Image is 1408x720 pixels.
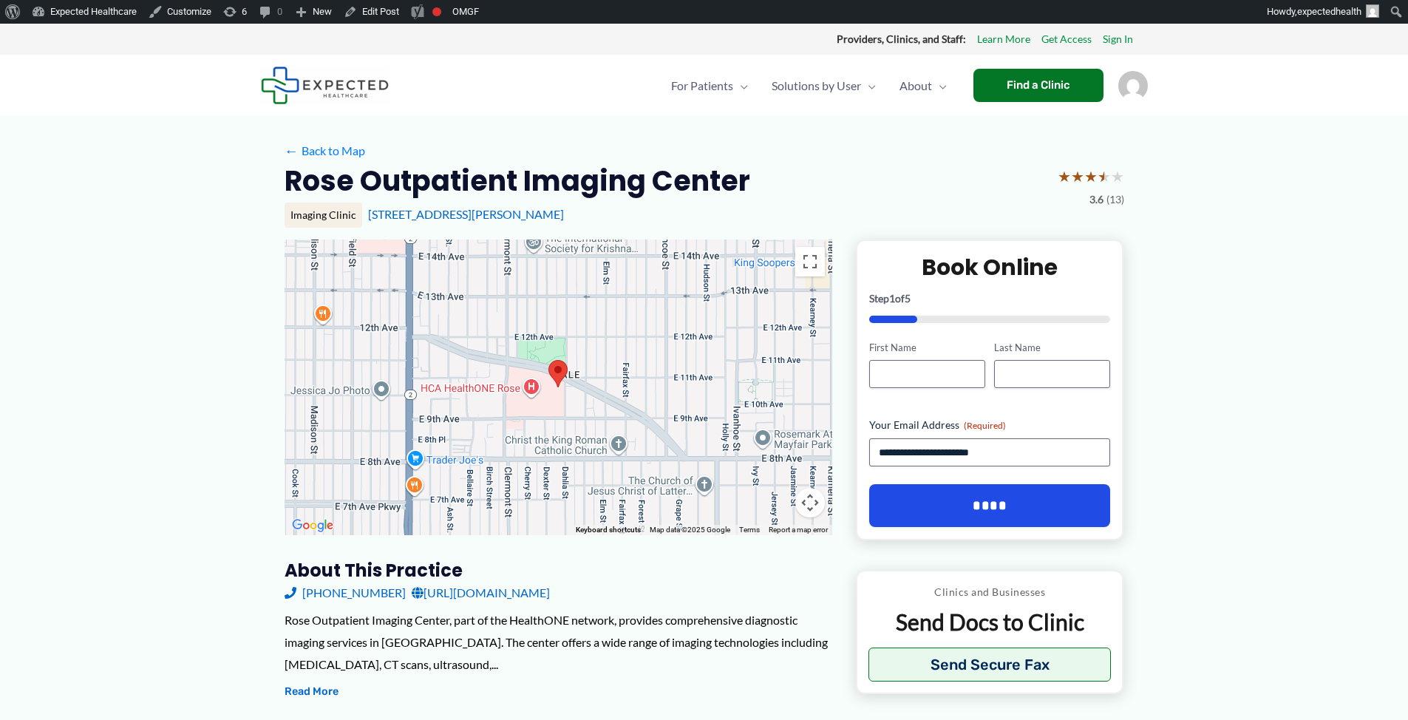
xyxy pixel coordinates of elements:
[1098,163,1111,190] span: ★
[869,253,1111,282] h2: Book Online
[1071,163,1084,190] span: ★
[1089,190,1103,209] span: 3.6
[837,33,966,45] strong: Providers, Clinics, and Staff:
[576,525,641,535] button: Keyboard shortcuts
[650,526,730,534] span: Map data ©2025 Google
[932,60,947,112] span: Menu Toggle
[285,559,832,582] h3: About this practice
[769,526,828,534] a: Report a map error
[671,60,733,112] span: For Patients
[795,488,825,517] button: Map camera controls
[868,583,1112,602] p: Clinics and Businesses
[739,526,760,534] a: Terms
[1111,163,1124,190] span: ★
[261,67,389,104] img: Expected Healthcare Logo - side, dark font, small
[659,60,760,112] a: For PatientsMenu Toggle
[285,609,832,675] div: Rose Outpatient Imaging Center, part of the HealthONE network, provides comprehensive diagnostic ...
[1084,163,1098,190] span: ★
[659,60,959,112] nav: Primary Site Navigation
[977,30,1030,49] a: Learn More
[432,7,441,16] div: Focus keyphrase not set
[772,60,861,112] span: Solutions by User
[964,420,1006,431] span: (Required)
[285,203,362,228] div: Imaging Clinic
[994,341,1110,355] label: Last Name
[285,140,365,162] a: ←Back to Map
[1297,6,1361,17] span: expectedhealth
[869,418,1111,432] label: Your Email Address
[288,516,337,535] a: Open this area in Google Maps (opens a new window)
[905,292,911,305] span: 5
[899,60,932,112] span: About
[868,648,1112,682] button: Send Secure Fax
[368,207,564,221] a: [STREET_ADDRESS][PERSON_NAME]
[760,60,888,112] a: Solutions by UserMenu Toggle
[795,247,825,276] button: Toggle fullscreen view
[285,582,406,604] a: [PHONE_NUMBER]
[861,60,876,112] span: Menu Toggle
[285,163,750,199] h2: Rose Outpatient Imaging Center
[869,293,1111,304] p: Step of
[285,143,299,157] span: ←
[889,292,895,305] span: 1
[412,582,550,604] a: [URL][DOMAIN_NAME]
[1103,30,1133,49] a: Sign In
[973,69,1103,102] a: Find a Clinic
[288,516,337,535] img: Google
[1118,77,1148,91] a: Account icon link
[1041,30,1092,49] a: Get Access
[1106,190,1124,209] span: (13)
[868,608,1112,636] p: Send Docs to Clinic
[869,341,985,355] label: First Name
[888,60,959,112] a: AboutMenu Toggle
[733,60,748,112] span: Menu Toggle
[285,683,339,701] button: Read More
[1058,163,1071,190] span: ★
